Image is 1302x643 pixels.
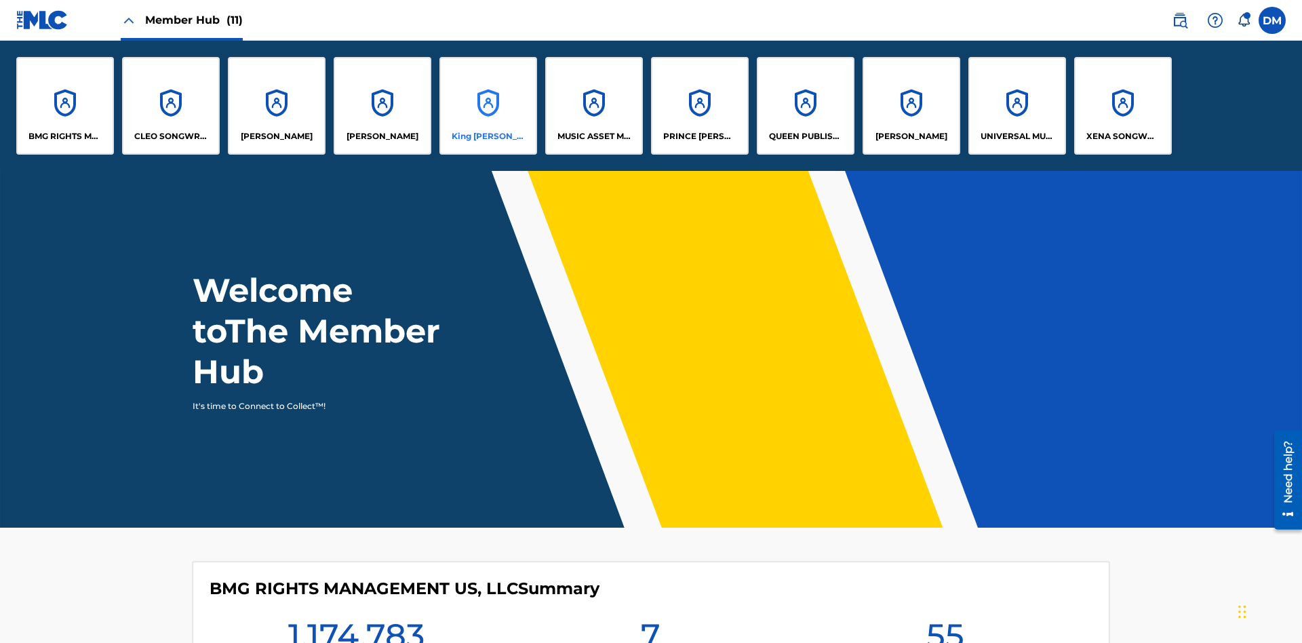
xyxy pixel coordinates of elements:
[769,130,843,142] p: QUEEN PUBLISHA
[145,12,243,28] span: Member Hub
[875,130,947,142] p: RONALD MCTESTERSON
[347,130,418,142] p: EYAMA MCSINGER
[122,57,220,155] a: AccountsCLEO SONGWRITER
[1172,12,1188,28] img: search
[452,130,526,142] p: King McTesterson
[1259,7,1286,34] div: User Menu
[134,130,208,142] p: CLEO SONGWRITER
[968,57,1066,155] a: AccountsUNIVERSAL MUSIC PUB GROUP
[651,57,749,155] a: AccountsPRINCE [PERSON_NAME]
[1264,425,1302,537] iframe: Resource Center
[121,12,137,28] img: Close
[1166,7,1193,34] a: Public Search
[1202,7,1229,34] div: Help
[1238,591,1246,632] div: Drag
[1086,130,1160,142] p: XENA SONGWRITER
[981,130,1054,142] p: UNIVERSAL MUSIC PUB GROUP
[16,10,68,30] img: MLC Logo
[663,130,737,142] p: PRINCE MCTESTERSON
[863,57,960,155] a: Accounts[PERSON_NAME]
[439,57,537,155] a: AccountsKing [PERSON_NAME]
[1237,14,1250,27] div: Notifications
[1207,12,1223,28] img: help
[193,270,446,392] h1: Welcome to The Member Hub
[228,57,325,155] a: Accounts[PERSON_NAME]
[28,130,102,142] p: BMG RIGHTS MANAGEMENT US, LLC
[334,57,431,155] a: Accounts[PERSON_NAME]
[557,130,631,142] p: MUSIC ASSET MANAGEMENT (MAM)
[16,57,114,155] a: AccountsBMG RIGHTS MANAGEMENT US, LLC
[1234,578,1302,643] iframe: Chat Widget
[1074,57,1172,155] a: AccountsXENA SONGWRITER
[226,14,243,26] span: (11)
[193,400,428,412] p: It's time to Connect to Collect™!
[757,57,854,155] a: AccountsQUEEN PUBLISHA
[545,57,643,155] a: AccountsMUSIC ASSET MANAGEMENT (MAM)
[210,579,599,599] h4: BMG RIGHTS MANAGEMENT US, LLC
[241,130,313,142] p: ELVIS COSTELLO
